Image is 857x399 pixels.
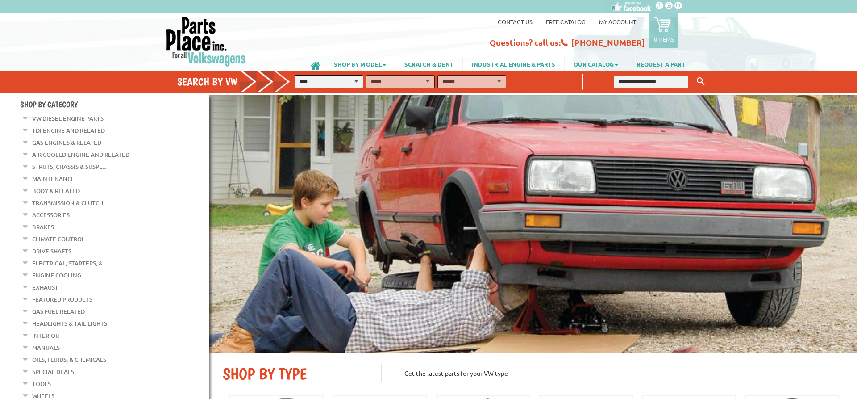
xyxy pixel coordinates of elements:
[498,18,533,25] a: Contact us
[32,257,107,269] a: Electrical, Starters, &...
[32,197,103,209] a: Transmission & Clutch
[32,294,92,305] a: Featured Products
[32,366,74,378] a: Special Deals
[628,56,694,71] a: REQUEST A PART
[649,13,678,48] a: 0 items
[395,56,462,71] a: SCRATCH & DENT
[32,281,58,293] a: Exhaust
[32,318,107,329] a: Headlights & Tail Lights
[32,306,85,317] a: Gas Fuel Related
[32,113,104,124] a: VW Diesel Engine Parts
[32,269,81,281] a: Engine Cooling
[654,35,674,43] p: 0 items
[32,354,106,365] a: Oils, Fluids, & Chemicals
[177,75,300,88] h4: Search by VW
[599,18,636,25] a: My Account
[32,245,71,257] a: Drive Shafts
[32,173,75,185] a: Maintenance
[32,221,54,233] a: Brakes
[32,125,105,136] a: TDI Engine and Related
[32,209,70,221] a: Accessories
[32,137,101,148] a: Gas Engines & Related
[32,185,80,197] a: Body & Related
[32,342,60,353] a: Manuals
[325,56,395,71] a: SHOP BY MODEL
[463,56,564,71] a: INDUSTRIAL ENGINE & PARTS
[209,95,857,353] img: First slide [900x500]
[32,161,107,172] a: Struts, Chassis & Suspe...
[694,74,707,89] button: Keyword Search
[546,18,586,25] a: Free Catalog
[32,233,85,245] a: Climate Control
[381,364,844,382] p: Get the latest parts for your VW type
[223,364,368,383] h2: SHOP BY TYPE
[32,378,51,390] a: Tools
[32,330,59,341] a: Interior
[165,16,247,67] img: Parts Place Inc!
[20,100,209,109] h4: Shop By Category
[32,149,129,160] a: Air Cooled Engine and Related
[565,56,627,71] a: OUR CATALOG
